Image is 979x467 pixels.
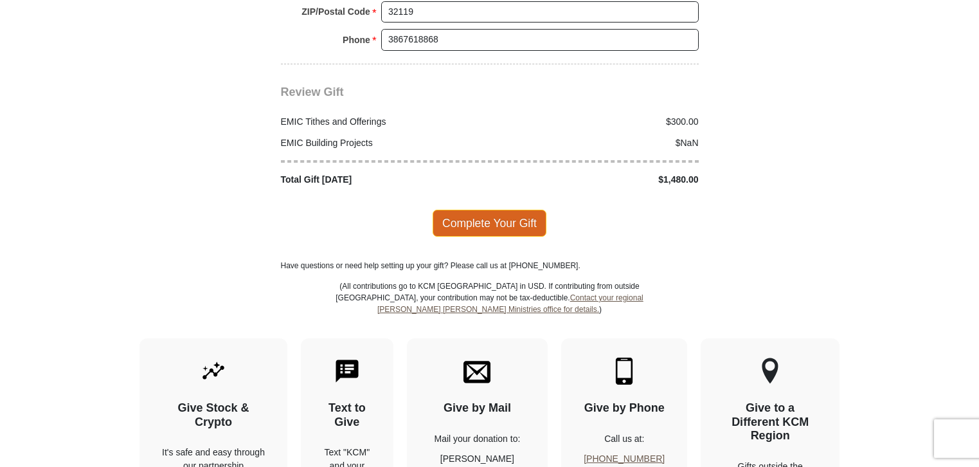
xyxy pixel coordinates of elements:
h4: Give by Phone [584,401,665,416]
div: EMIC Tithes and Offerings [274,115,490,129]
h4: Give Stock & Crypto [162,401,265,429]
strong: ZIP/Postal Code [301,3,370,21]
strong: Phone [343,31,370,49]
img: mobile.svg [611,358,638,385]
a: [PHONE_NUMBER] [584,453,665,464]
div: Total Gift [DATE] [274,173,490,187]
div: $300.00 [490,115,706,129]
img: give-by-stock.svg [200,358,227,385]
p: (All contributions go to KCM [GEOGRAPHIC_DATA] in USD. If contributing from outside [GEOGRAPHIC_D... [336,280,644,338]
h4: Give by Mail [429,401,526,416]
h4: Give to a Different KCM Region [723,401,817,443]
p: Mail your donation to: [429,432,526,446]
img: envelope.svg [463,358,490,385]
span: Complete Your Gift [433,210,546,237]
div: $1,480.00 [490,173,706,187]
div: $NaN [490,136,706,150]
h4: Text to Give [323,401,371,429]
img: other-region [761,358,779,385]
p: Have questions or need help setting up your gift? Please call us at [PHONE_NUMBER]. [281,260,699,271]
p: Call us at: [584,432,665,446]
div: EMIC Building Projects [274,136,490,150]
a: Contact your regional [PERSON_NAME] [PERSON_NAME] Ministries office for details. [377,293,643,314]
span: Review Gift [281,86,344,98]
img: text-to-give.svg [334,358,361,385]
